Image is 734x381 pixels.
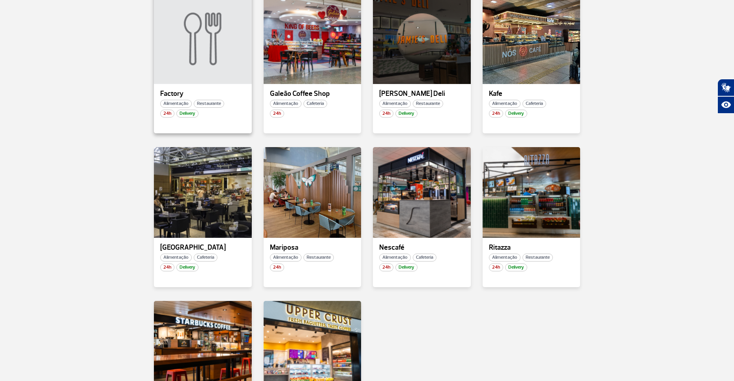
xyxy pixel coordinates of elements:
[270,90,355,98] p: Galeão Coffee Shop
[176,110,198,118] span: Delivery
[160,110,174,118] span: 24h
[505,110,527,118] span: Delivery
[717,96,734,114] button: Abrir recursos assistivos.
[489,254,521,261] span: Alimentação
[379,110,393,118] span: 24h
[270,100,301,108] span: Alimentação
[379,90,464,98] p: [PERSON_NAME] Deli
[717,79,734,114] div: Plugin de acessibilidade da Hand Talk.
[379,254,411,261] span: Alimentação
[160,244,245,252] p: [GEOGRAPHIC_DATA]
[270,244,355,252] p: Mariposa
[489,90,574,98] p: Kafe
[413,100,443,108] span: Restaurante
[270,263,284,271] span: 24h
[489,263,503,271] span: 24h
[176,263,198,271] span: Delivery
[522,100,546,108] span: Cafeteria
[303,254,334,261] span: Restaurante
[303,100,327,108] span: Cafeteria
[413,254,436,261] span: Cafeteria
[395,263,418,271] span: Delivery
[270,254,301,261] span: Alimentação
[160,263,174,271] span: 24h
[489,110,503,118] span: 24h
[717,79,734,96] button: Abrir tradutor de língua de sinais.
[160,100,192,108] span: Alimentação
[270,110,284,118] span: 24h
[505,263,527,271] span: Delivery
[160,254,192,261] span: Alimentação
[194,100,224,108] span: Restaurante
[160,90,245,98] p: Factory
[522,254,553,261] span: Restaurante
[489,100,521,108] span: Alimentação
[395,110,418,118] span: Delivery
[379,263,393,271] span: 24h
[194,254,217,261] span: Cafeteria
[379,100,411,108] span: Alimentação
[489,244,574,252] p: Ritazza
[379,244,464,252] p: Nescafé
